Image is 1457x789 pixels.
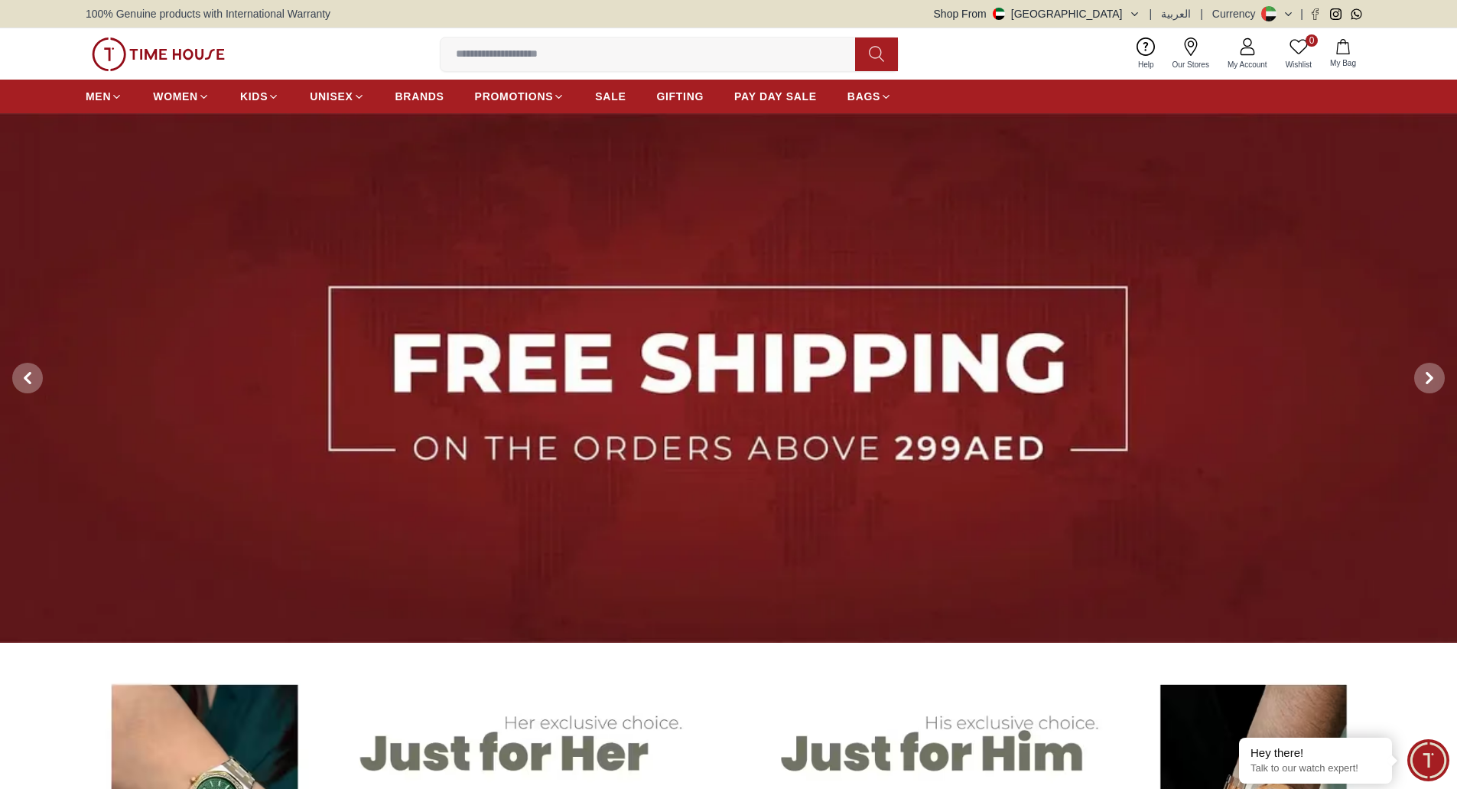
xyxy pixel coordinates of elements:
[1212,6,1262,21] div: Currency
[86,83,122,110] a: MEN
[1277,34,1321,73] a: 0Wishlist
[656,89,704,104] span: GIFTING
[656,83,704,110] a: GIFTING
[395,89,444,104] span: BRANDS
[847,89,880,104] span: BAGS
[1324,57,1362,69] span: My Bag
[240,89,268,104] span: KIDS
[1150,6,1153,21] span: |
[1161,6,1191,21] button: العربية
[86,89,111,104] span: MEN
[240,83,279,110] a: KIDS
[1132,59,1160,70] span: Help
[1321,36,1365,72] button: My Bag
[1250,762,1381,775] p: Talk to our watch expert!
[734,83,817,110] a: PAY DAY SALE
[1221,59,1273,70] span: My Account
[310,83,364,110] a: UNISEX
[734,89,817,104] span: PAY DAY SALE
[1351,8,1362,20] a: Whatsapp
[153,83,210,110] a: WOMEN
[847,83,892,110] a: BAGS
[1280,59,1318,70] span: Wishlist
[1163,34,1218,73] a: Our Stores
[595,83,626,110] a: SALE
[1129,34,1163,73] a: Help
[475,83,565,110] a: PROMOTIONS
[1309,8,1321,20] a: Facebook
[1166,59,1215,70] span: Our Stores
[1300,6,1303,21] span: |
[1407,739,1449,781] div: Chat Widget
[395,83,444,110] a: BRANDS
[1200,6,1203,21] span: |
[1330,8,1342,20] a: Instagram
[993,8,1005,20] img: United Arab Emirates
[310,89,353,104] span: UNISEX
[86,6,330,21] span: 100% Genuine products with International Warranty
[595,89,626,104] span: SALE
[92,37,225,71] img: ...
[475,89,554,104] span: PROMOTIONS
[1250,745,1381,761] div: Hey there!
[1306,34,1318,47] span: 0
[934,6,1140,21] button: Shop From[GEOGRAPHIC_DATA]
[153,89,198,104] span: WOMEN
